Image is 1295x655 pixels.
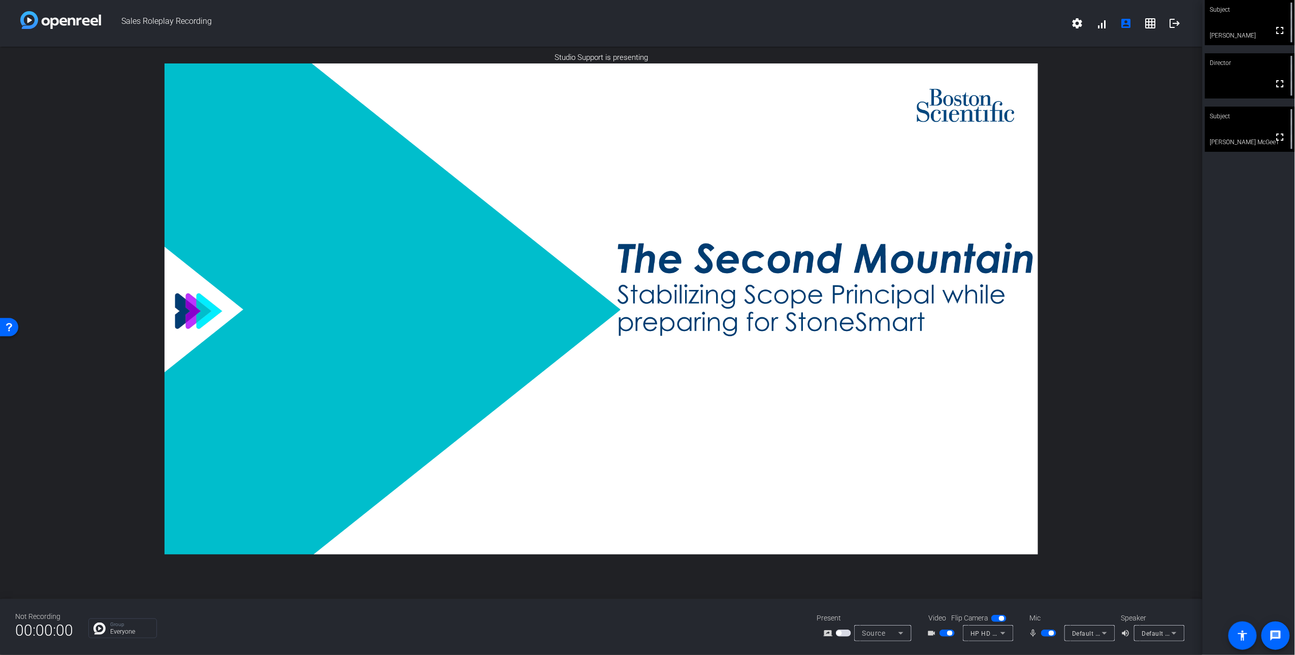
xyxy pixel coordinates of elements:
[1274,78,1286,90] mat-icon: fullscreen
[862,629,886,637] span: Source
[1142,629,1252,637] span: Default - Speakers (Realtek(R) Audio)
[1205,107,1295,126] div: Subject
[824,627,836,639] mat-icon: screen_share_outline
[1205,53,1295,73] div: Director
[20,11,101,29] img: white-gradient.svg
[1274,24,1286,37] mat-icon: fullscreen
[1029,627,1041,639] mat-icon: mic_none
[1072,17,1084,29] mat-icon: settings
[1270,630,1282,642] mat-icon: message
[15,611,73,622] div: Not Recording
[101,11,1065,36] span: Sales Roleplay Recording
[1090,11,1114,36] button: signal_cellular_alt
[817,613,918,624] div: Present
[93,623,106,635] img: Chat Icon
[971,629,1052,637] span: HP HD Camera (04f2:b6bf)
[1121,613,1182,624] div: Speaker
[1120,17,1132,29] mat-icon: account_box
[928,613,946,624] span: Video
[951,613,989,624] span: Flip Camera
[1121,627,1134,639] mat-icon: volume_up
[110,622,151,627] p: Group
[1020,613,1121,624] div: Mic
[1145,17,1157,29] mat-icon: grid_on
[1169,17,1181,29] mat-icon: logout
[1274,131,1286,143] mat-icon: fullscreen
[1237,630,1249,642] mat-icon: accessibility
[15,618,73,643] span: 00:00:00
[110,629,151,635] p: Everyone
[927,627,940,639] mat-icon: videocam_outline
